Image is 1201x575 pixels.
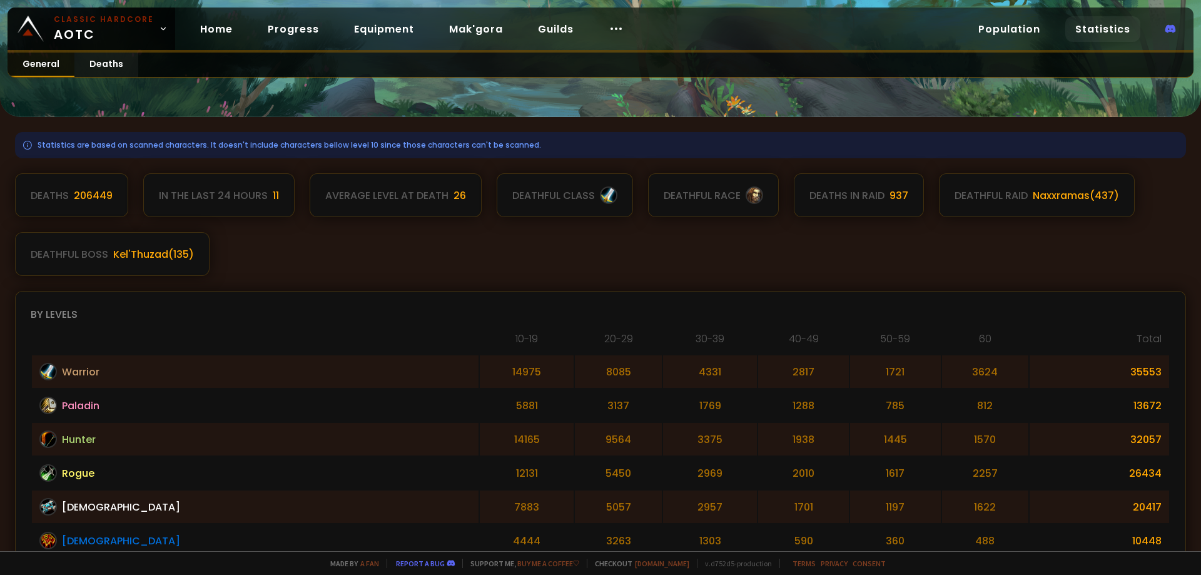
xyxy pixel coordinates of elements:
[942,331,1029,354] th: 60
[575,331,662,354] th: 20-29
[850,491,941,523] td: 1197
[942,355,1029,388] td: 3624
[850,389,941,422] td: 785
[512,188,595,203] div: deathful class
[758,389,849,422] td: 1288
[190,16,243,42] a: Home
[325,188,448,203] div: Average level at death
[821,559,848,568] a: Privacy
[480,491,574,523] td: 7883
[31,247,108,262] div: deathful boss
[462,559,579,568] span: Support me,
[528,16,584,42] a: Guilds
[793,559,816,568] a: Terms
[758,524,849,557] td: 590
[575,491,662,523] td: 5057
[8,53,74,77] a: General
[54,14,154,44] span: AOTC
[74,188,113,203] div: 206449
[480,355,574,388] td: 14975
[113,247,194,262] div: Kel'Thuzad ( 135 )
[575,524,662,557] td: 3263
[273,188,279,203] div: 11
[575,457,662,489] td: 5450
[62,364,99,380] span: Warrior
[663,355,758,388] td: 4331
[31,188,69,203] div: Deaths
[663,331,758,354] th: 30-39
[663,423,758,455] td: 3375
[480,423,574,455] td: 14165
[1030,491,1169,523] td: 20417
[1030,355,1169,388] td: 35553
[942,389,1029,422] td: 812
[758,355,849,388] td: 2817
[955,188,1028,203] div: deathful raid
[15,132,1186,158] div: Statistics are based on scanned characters. It doesn't include characters bellow level 10 since t...
[480,524,574,557] td: 4444
[1030,423,1169,455] td: 32057
[575,389,662,422] td: 3137
[587,559,689,568] span: Checkout
[850,524,941,557] td: 360
[480,331,574,354] th: 10-19
[454,188,466,203] div: 26
[663,491,758,523] td: 2957
[942,457,1029,489] td: 2257
[850,423,941,455] td: 1445
[850,457,941,489] td: 1617
[54,14,154,25] small: Classic Hardcore
[853,559,886,568] a: Consent
[480,389,574,422] td: 5881
[31,307,1170,322] div: By levels
[439,16,513,42] a: Mak'gora
[968,16,1050,42] a: Population
[942,423,1029,455] td: 1570
[258,16,329,42] a: Progress
[758,457,849,489] td: 2010
[8,8,175,50] a: Classic HardcoreAOTC
[74,53,138,77] a: Deaths
[758,491,849,523] td: 1701
[1065,16,1140,42] a: Statistics
[62,432,96,447] span: Hunter
[344,16,424,42] a: Equipment
[360,559,379,568] a: a fan
[517,559,579,568] a: Buy me a coffee
[664,188,741,203] div: deathful race
[663,524,758,557] td: 1303
[663,457,758,489] td: 2969
[575,355,662,388] td: 8085
[480,457,574,489] td: 12131
[697,559,772,568] span: v. d752d5 - production
[1030,331,1169,354] th: Total
[1030,389,1169,422] td: 13672
[758,331,849,354] th: 40-49
[575,423,662,455] td: 9564
[1030,524,1169,557] td: 10448
[809,188,884,203] div: Deaths in raid
[62,398,99,414] span: Paladin
[62,499,180,515] span: [DEMOGRAPHIC_DATA]
[323,559,379,568] span: Made by
[889,188,908,203] div: 937
[850,355,941,388] td: 1721
[758,423,849,455] td: 1938
[850,331,941,354] th: 50-59
[635,559,689,568] a: [DOMAIN_NAME]
[1030,457,1169,489] td: 26434
[663,389,758,422] td: 1769
[942,491,1029,523] td: 1622
[159,188,268,203] div: In the last 24 hours
[62,533,180,549] span: [DEMOGRAPHIC_DATA]
[1033,188,1119,203] div: Naxxramas ( 437 )
[396,559,445,568] a: Report a bug
[942,524,1029,557] td: 488
[62,466,94,481] span: Rogue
